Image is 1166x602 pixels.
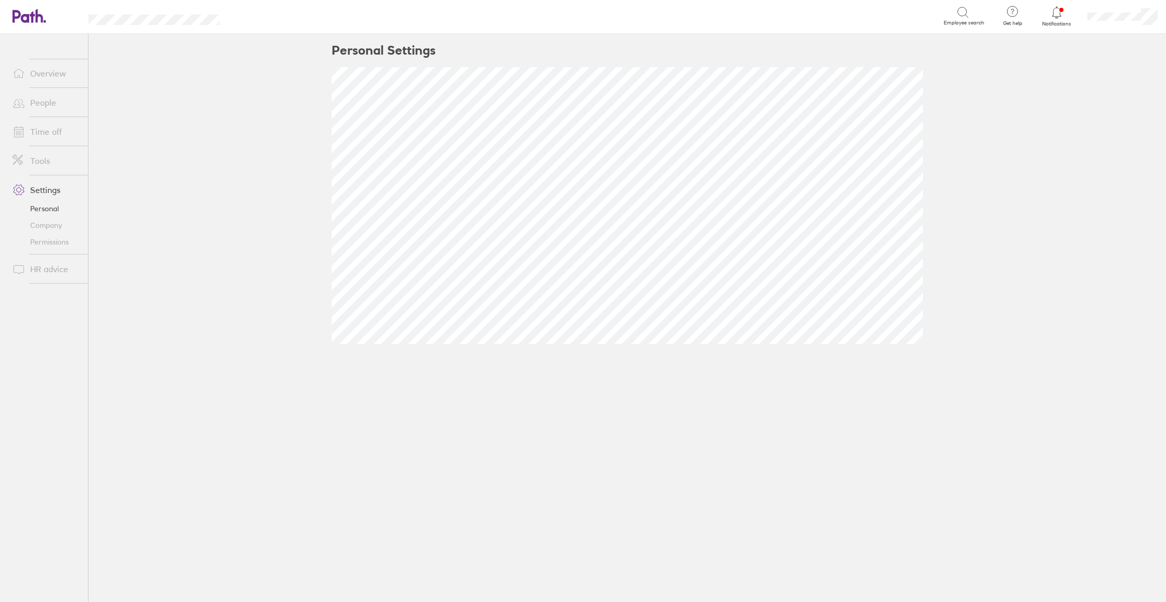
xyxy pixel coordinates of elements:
[4,180,88,200] a: Settings
[1040,5,1074,27] a: Notifications
[4,259,88,279] a: HR advice
[4,121,88,142] a: Time off
[4,200,88,217] a: Personal
[248,11,274,20] div: Search
[4,92,88,113] a: People
[4,217,88,234] a: Company
[4,150,88,171] a: Tools
[4,63,88,84] a: Overview
[996,20,1030,27] span: Get help
[4,234,88,250] a: Permissions
[944,20,984,26] span: Employee search
[332,34,436,67] h2: Personal Settings
[1040,21,1074,27] span: Notifications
